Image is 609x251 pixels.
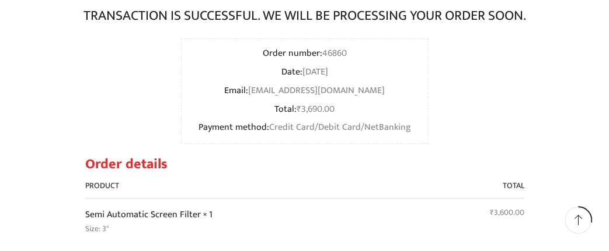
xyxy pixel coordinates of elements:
[322,45,347,61] strong: 46860
[85,207,201,222] a: Semi Automatic Screen Filter
[85,222,100,235] strong: Size:
[490,206,524,219] bdi: 3,600.00
[269,119,411,135] strong: Credit Card/Debit Card/NetBanking
[199,101,411,118] li: Total:
[85,173,392,199] th: Product
[199,119,411,136] li: Payment method:
[199,45,411,62] li: Order number:
[199,82,411,99] li: Email:
[297,101,301,116] span: ₹
[85,156,524,173] h2: Order details
[302,64,328,79] strong: [DATE]
[297,101,335,116] bdi: 3,690.00
[199,63,411,80] li: Date:
[248,83,385,98] strong: [EMAIL_ADDRESS][DOMAIN_NAME]
[392,173,524,199] th: Total
[102,222,109,235] p: 3"
[490,206,494,219] span: ₹
[203,207,213,222] strong: × 1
